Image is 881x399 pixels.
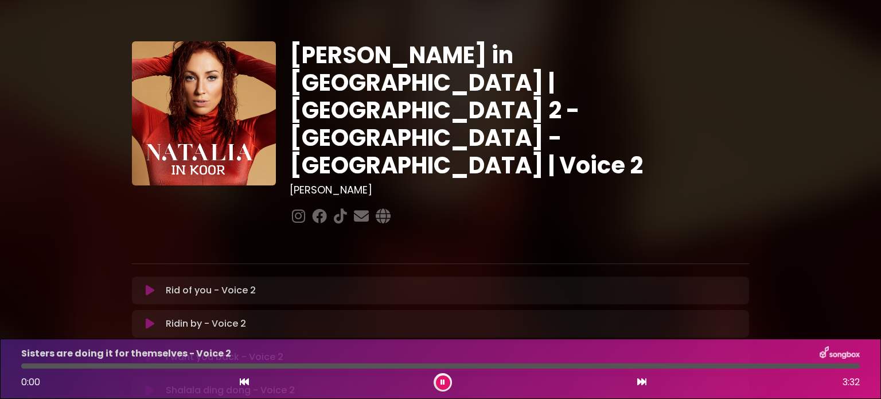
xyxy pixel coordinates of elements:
[166,284,256,297] p: Rid of you - Voice 2
[166,317,246,331] p: Ridin by - Voice 2
[290,41,749,179] h1: [PERSON_NAME] in [GEOGRAPHIC_DATA] | [GEOGRAPHIC_DATA] 2 - [GEOGRAPHIC_DATA] - [GEOGRAPHIC_DATA] ...
[132,41,276,185] img: YTVS25JmS9CLUqXqkEhs
[290,184,749,196] h3: [PERSON_NAME]
[21,375,40,389] span: 0:00
[21,347,231,361] p: Sisters are doing it for themselves - Voice 2
[820,346,860,361] img: songbox-logo-white.png
[843,375,860,389] span: 3:32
